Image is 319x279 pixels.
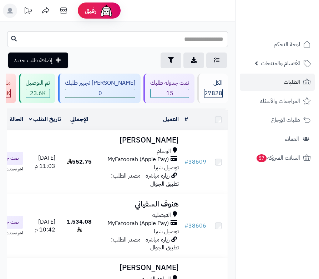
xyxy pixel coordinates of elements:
span: MyFatoorah (Apple Pay) [107,155,169,164]
span: MyFatoorah (Apple Pay) [107,219,169,228]
a: تمت جدولة طلبك 15 [142,74,196,103]
span: الوسام [157,147,171,155]
a: تاريخ الطلب [29,115,61,124]
h3: [PERSON_NAME] [97,136,179,144]
span: [DATE] - 11:03 م [35,154,55,170]
span: الفيصلية [152,211,171,219]
span: زيارة مباشرة - مصدر الطلب: تطبيق الجوال [111,235,179,252]
span: العملاء [285,134,299,144]
a: الكل27828 [196,74,229,103]
span: 0 [65,89,135,98]
div: [PERSON_NAME] تجهيز طلبك [65,79,135,87]
a: العميل [163,115,179,124]
div: الكل [204,79,223,87]
h3: هنوف السفياني [97,200,179,208]
a: المراجعات والأسئلة [240,93,315,110]
a: إضافة طلب جديد [8,53,68,68]
span: 23.6K [26,89,50,98]
a: # [184,115,188,124]
span: توصيل شبرا [154,227,179,236]
h3: [PERSON_NAME] [97,264,179,272]
span: السلات المتروكة [256,153,300,163]
a: [PERSON_NAME] تجهيز طلبك 0 [57,74,142,103]
span: توصيل شبرا [154,163,179,172]
span: إضافة طلب جديد [14,56,52,65]
span: زيارة مباشرة - مصدر الطلب: تطبيق الجوال [111,171,179,188]
a: الإجمالي [70,115,88,124]
a: الحالة [10,115,23,124]
span: الأقسام والمنتجات [261,58,300,68]
div: 23589 [26,89,50,98]
span: 552.75 [67,158,92,166]
img: ai-face.png [99,4,113,18]
a: #38606 [184,221,206,230]
a: تحديثات المنصة [19,4,37,20]
span: 27828 [204,89,222,98]
span: 1,534.08 [67,218,92,234]
div: تمت جدولة طلبك [150,79,189,87]
span: الطلبات [284,77,300,87]
span: # [184,221,188,230]
span: المراجعات والأسئلة [260,96,300,106]
span: لوحة التحكم [274,39,300,49]
a: تم التوصيل 23.6K [17,74,57,103]
span: 57 [257,154,267,162]
a: الطلبات [240,74,315,91]
a: السلات المتروكة57 [240,149,315,166]
span: 15 [151,89,189,98]
span: رفيق [85,6,96,15]
span: طلبات الإرجاع [271,115,300,125]
div: تم التوصيل [26,79,50,87]
a: طلبات الإرجاع [240,111,315,129]
span: # [184,158,188,166]
a: العملاء [240,130,315,148]
span: [DATE] - 10:42 م [35,218,55,234]
a: لوحة التحكم [240,36,315,53]
a: #38609 [184,158,206,166]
